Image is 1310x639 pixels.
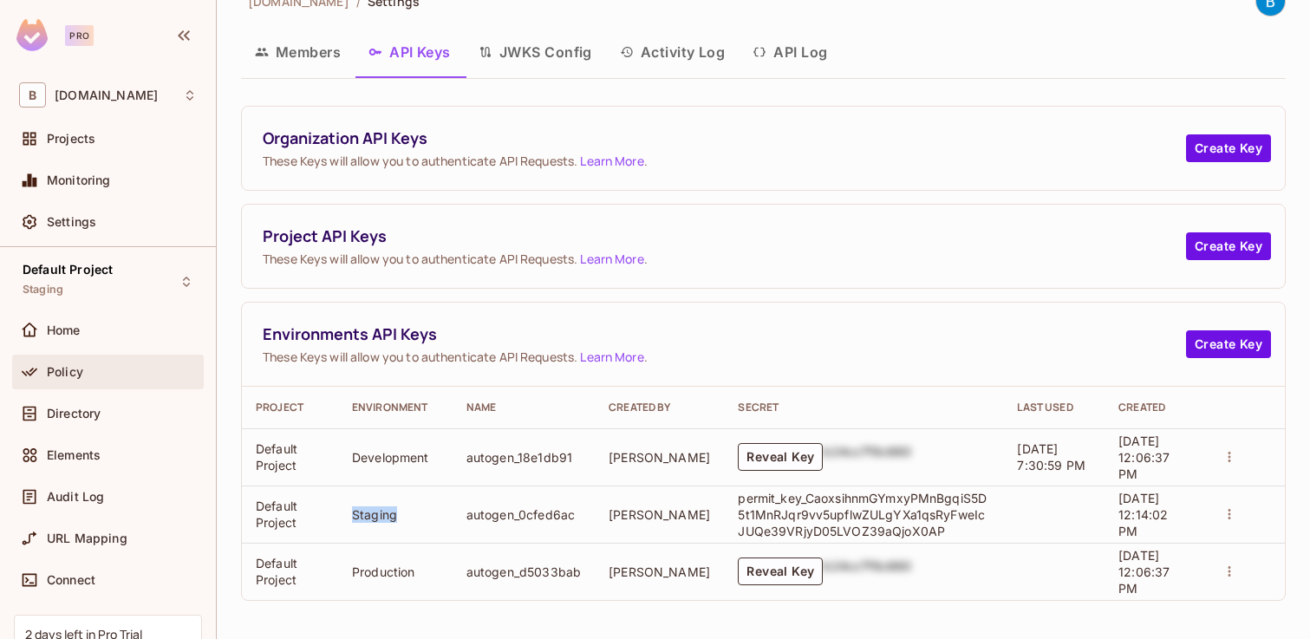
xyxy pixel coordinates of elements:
button: Reveal Key [738,557,823,585]
td: Development [338,428,453,486]
td: autogen_d5033bab [453,543,595,600]
td: autogen_0cfed6ac [453,486,595,543]
span: Elements [47,448,101,462]
span: Home [47,323,81,337]
button: Activity Log [606,30,740,74]
div: Created By [609,401,710,414]
td: autogen_18e1db91 [453,428,595,486]
span: Connect [47,573,95,587]
span: Audit Log [47,490,104,504]
button: API Log [739,30,841,74]
div: Project [256,401,324,414]
td: [PERSON_NAME] [595,543,724,600]
img: SReyMgAAAABJRU5ErkJggg== [16,19,48,51]
span: Monitoring [47,173,111,187]
div: Last Used [1017,401,1091,414]
span: [DATE] 12:06:37 PM [1118,434,1170,481]
button: actions [1217,502,1242,526]
span: These Keys will allow you to authenticate API Requests. . [263,153,1186,169]
span: Organization API Keys [263,127,1186,149]
div: Secret [738,401,989,414]
button: Reveal Key [738,443,823,471]
span: Settings [47,215,96,229]
div: Environment [352,401,439,414]
span: B [19,82,46,108]
td: Staging [338,486,453,543]
span: URL Mapping [47,531,127,545]
td: [PERSON_NAME] [595,428,724,486]
span: [DATE] 7:30:59 PM [1017,441,1085,473]
span: [DATE] 12:06:37 PM [1118,548,1170,596]
span: Policy [47,365,83,379]
button: actions [1217,559,1242,584]
button: actions [1217,445,1242,469]
div: Name [466,401,581,414]
button: Create Key [1186,134,1271,162]
span: [DATE] 12:14:02 PM [1118,491,1168,538]
td: Default Project [242,428,338,486]
p: permit_key_CaoxsihnmGYmxyPMnBgqiS5D5t1MnRJqr9vv5upflwZULgYXa1qsRyFweIcJUQe39VRjyD05LVOZ39aQjoX0AP [738,490,989,539]
button: Create Key [1186,330,1271,358]
span: Default Project [23,263,113,277]
span: Project API Keys [263,225,1186,247]
button: Create Key [1186,232,1271,260]
button: Members [241,30,355,74]
span: These Keys will allow you to authenticate API Requests. . [263,349,1186,365]
button: JWKS Config [465,30,606,74]
button: API Keys [355,30,465,74]
span: Workspace: buckstop.com [55,88,158,102]
div: Pro [65,25,94,46]
td: [PERSON_NAME] [595,486,724,543]
a: Learn More [580,251,643,267]
span: Projects [47,132,95,146]
a: Learn More [580,349,643,365]
span: Directory [47,407,101,421]
span: These Keys will allow you to authenticate API Requests. . [263,251,1186,267]
span: Staging [23,283,63,297]
td: Production [338,543,453,600]
div: Created [1118,401,1189,414]
td: Default Project [242,543,338,600]
div: b24cc7f8c660 [823,557,911,585]
a: Learn More [580,153,643,169]
div: b24cc7f8c660 [823,443,911,471]
span: Environments API Keys [263,323,1186,345]
td: Default Project [242,486,338,543]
